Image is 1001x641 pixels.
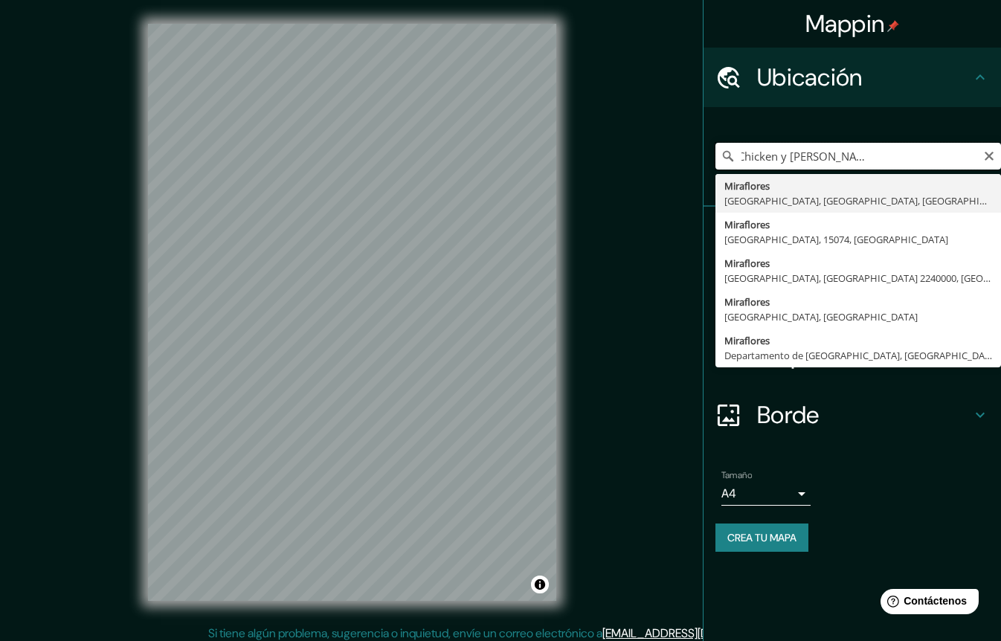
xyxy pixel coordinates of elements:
font: Tamaño [721,469,752,481]
iframe: Lanzador de widgets de ayuda [869,583,985,625]
font: Departamento de [GEOGRAPHIC_DATA], [GEOGRAPHIC_DATA] [724,349,999,362]
font: Miraflores [724,179,770,193]
button: Activar o desactivar atribución [531,576,549,593]
input: Elige tu ciudad o zona [715,143,1001,170]
button: Crea tu mapa [715,524,808,552]
font: Miraflores [724,218,770,231]
font: Miraflores [724,334,770,347]
font: Mappin [805,8,885,39]
div: Disposición [704,326,1001,385]
a: [EMAIL_ADDRESS][DOMAIN_NAME] [602,625,786,641]
font: Miraflores [724,295,770,309]
button: Claro [983,148,995,162]
font: Ubicación [757,62,863,93]
div: Estilo [704,266,1001,326]
font: Miraflores [724,257,770,270]
font: Si tiene algún problema, sugerencia o inquietud, envíe un correo electrónico a [208,625,602,641]
div: A4 [721,482,811,506]
font: A4 [721,486,736,501]
div: Borde [704,385,1001,445]
img: pin-icon.png [887,20,899,32]
font: Crea tu mapa [727,531,796,544]
font: [GEOGRAPHIC_DATA], [GEOGRAPHIC_DATA] [724,310,918,323]
font: [GEOGRAPHIC_DATA], 15074, [GEOGRAPHIC_DATA] [724,233,948,246]
div: Ubicación [704,48,1001,107]
font: Borde [757,399,820,431]
div: Patas [704,207,1001,266]
canvas: Mapa [148,24,556,601]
